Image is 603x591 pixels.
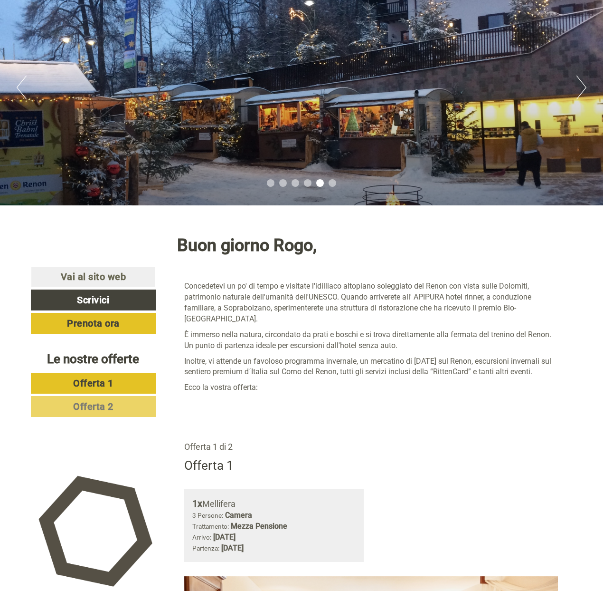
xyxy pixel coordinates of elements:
[177,236,317,255] h1: Buon giorno Rogo,
[192,512,223,519] small: 3 Persone:
[192,497,356,511] div: Mellifera
[576,76,586,99] button: Next
[184,356,558,378] p: Inoltre, vi attende un favoloso programma invernale, un mercatino di [DATE] sul Renon, escursioni...
[31,313,156,334] a: Prenota ora
[31,350,156,368] div: Le nostre offerte
[213,533,236,542] b: [DATE]
[73,378,113,389] span: Offerta 1
[192,544,219,552] small: Partenza:
[184,281,558,324] p: Concedetevi un po' di tempo e visitate l'idilliaco altopiano soleggiato del Renon con vista sulle...
[184,457,234,475] div: Offerta 1
[225,511,252,520] b: Camera
[184,329,558,351] p: È immerso nella natura, circondato da prati e boschi e si trova direttamente alla fermata del tre...
[231,522,287,531] b: Mezza Pensione
[31,290,156,310] a: Scrivici
[192,533,211,541] small: Arrivo:
[192,523,229,530] small: Trattamento:
[17,76,27,99] button: Previous
[221,543,244,552] b: [DATE]
[192,498,202,509] b: 1x
[73,401,113,412] span: Offerta 2
[184,382,558,393] p: Ecco la vostra offerta:
[184,442,233,452] span: Offerta 1 di 2
[31,267,156,287] a: Vai al sito web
